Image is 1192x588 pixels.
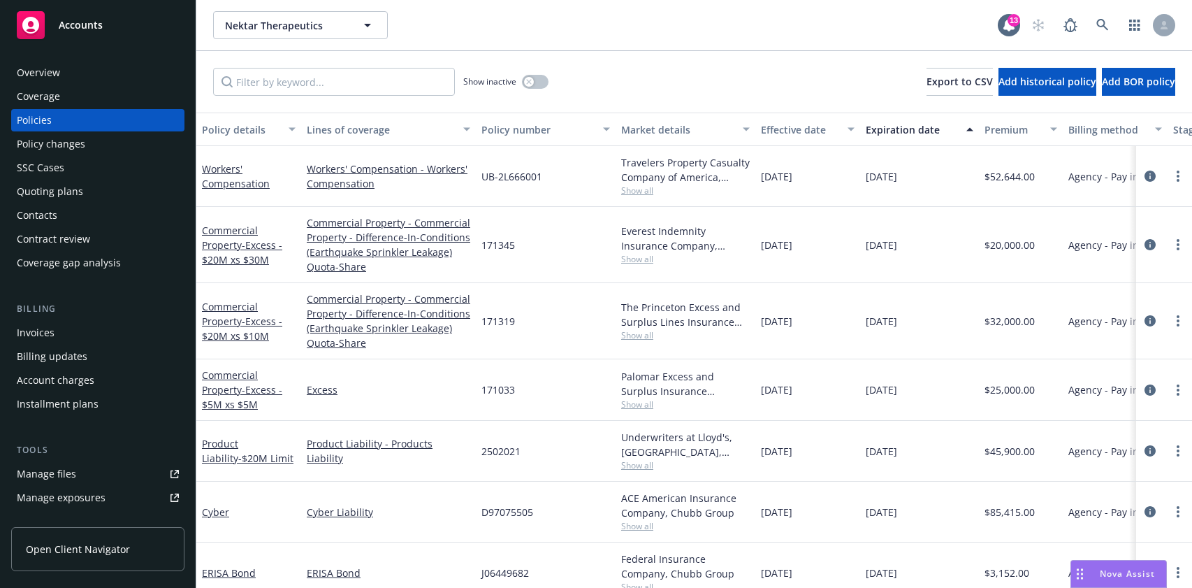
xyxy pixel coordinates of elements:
span: $85,415.00 [984,505,1035,519]
a: Commercial Property [202,368,282,411]
a: more [1170,382,1186,399]
a: Installment plans [11,393,184,415]
a: Quoting plans [11,180,184,203]
div: Manage files [17,463,76,485]
div: Billing updates [17,345,87,368]
span: UB-2L666001 [481,169,542,184]
span: Add historical policy [998,75,1096,88]
button: Premium [979,113,1063,146]
div: Manage exposures [17,487,106,509]
span: - Excess - $5M xs $5M [202,383,282,411]
div: Installment plans [17,393,99,415]
div: Contacts [17,204,57,227]
button: Billing method [1063,113,1168,146]
div: ACE American Insurance Company, Chubb Group [621,491,750,520]
div: Premium [984,122,1042,137]
span: Agency - Pay in full [1068,314,1157,329]
span: Show all [621,459,750,471]
div: Everest Indemnity Insurance Company, Everest, CRC Group [621,224,750,253]
a: circleInformation [1142,313,1158,329]
div: The Princeton Excess and Surplus Lines Insurance Company, Munich Re, CRC Group [621,300,750,329]
div: Lines of coverage [307,122,455,137]
a: more [1170,313,1186,329]
a: Commercial Property [202,300,282,343]
button: Expiration date [860,113,979,146]
div: Underwriters at Lloyd's, [GEOGRAPHIC_DATA], [PERSON_NAME] of London, CRC Group [621,430,750,459]
div: Policy changes [17,133,85,155]
div: Coverage [17,85,60,108]
span: $3,152.00 [984,566,1029,580]
a: Product Liability [202,437,293,465]
div: Quoting plans [17,180,83,203]
span: Agency - Pay in full [1068,505,1157,519]
a: Billing updates [11,345,184,368]
div: SSC Cases [17,157,64,179]
a: Cyber [202,505,229,519]
span: Show inactive [463,76,516,87]
span: [DATE] [761,505,792,519]
span: Agency - Pay in full [1068,382,1157,397]
span: [DATE] [761,444,792,459]
a: Workers' Compensation - Workers' Compensation [307,162,470,191]
div: Policy number [481,122,595,137]
span: Agency - Pay in full [1068,444,1157,459]
a: more [1170,236,1186,253]
a: Contacts [11,204,184,227]
div: Manage certificates [17,510,108,533]
a: Overview [11,62,184,84]
div: Market details [621,122,734,137]
button: Add BOR policy [1102,68,1175,96]
a: circleInformation [1142,503,1158,520]
button: Lines of coverage [301,113,476,146]
div: Coverage gap analysis [17,252,121,274]
a: circleInformation [1142,382,1158,399]
button: Market details [616,113,755,146]
span: Show all [621,185,750,196]
div: Contract review [17,228,90,250]
div: Policy details [202,122,280,137]
div: Overview [17,62,60,84]
a: Manage files [11,463,184,485]
button: Policy details [196,113,301,146]
button: Policy number [476,113,616,146]
div: Effective date [761,122,839,137]
span: [DATE] [761,382,792,397]
a: more [1170,503,1186,520]
span: Show all [621,399,750,410]
a: circleInformation [1142,236,1158,253]
div: Tools [11,443,184,457]
a: Start snowing [1024,11,1052,39]
a: more [1170,564,1186,581]
a: more [1170,168,1186,185]
button: Add historical policy [998,68,1096,96]
span: Open Client Navigator [26,542,130,557]
span: Show all [621,520,750,532]
span: Export to CSV [926,75,993,88]
span: [DATE] [866,382,897,397]
span: 171345 [481,238,515,252]
input: Filter by keyword... [213,68,455,96]
span: Accounts [59,20,103,31]
div: Billing [11,302,184,316]
div: 13 [1008,14,1020,27]
a: Policy changes [11,133,184,155]
span: [DATE] [866,566,897,580]
div: Palomar Excess and Surplus Insurance Company, Palomar, CRC Group [621,369,750,399]
span: [DATE] [761,238,792,252]
div: Expiration date [866,122,958,137]
span: [DATE] [866,314,897,329]
a: Policies [11,109,184,131]
div: Travelers Property Casualty Company of America, Travelers Insurance [621,155,750,185]
span: [DATE] [761,169,792,184]
a: Commercial Property [202,224,282,266]
a: Excess [307,382,470,397]
span: Agency - Pay in full [1068,238,1157,252]
span: $45,900.00 [984,444,1035,459]
a: Coverage [11,85,184,108]
span: 171033 [481,382,515,397]
button: Nektar Therapeutics [213,11,388,39]
span: Agency - Pay in full [1068,169,1157,184]
span: 171319 [481,314,515,329]
div: Account charges [17,369,94,392]
a: Account charges [11,369,184,392]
